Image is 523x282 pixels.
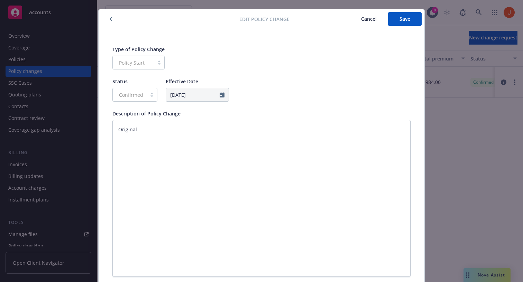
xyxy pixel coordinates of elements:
[112,120,411,277] textarea: Original
[112,46,165,53] span: Type of Policy Change
[112,78,128,85] span: Status
[239,16,290,23] span: Edit policy change
[388,12,422,26] button: Save
[400,16,410,22] span: Save
[166,78,198,85] span: Effective Date
[112,110,181,117] span: Description of Policy Change
[361,16,377,22] span: Cancel
[166,88,229,102] input: MM/DD/YYYY
[350,12,388,26] button: Cancel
